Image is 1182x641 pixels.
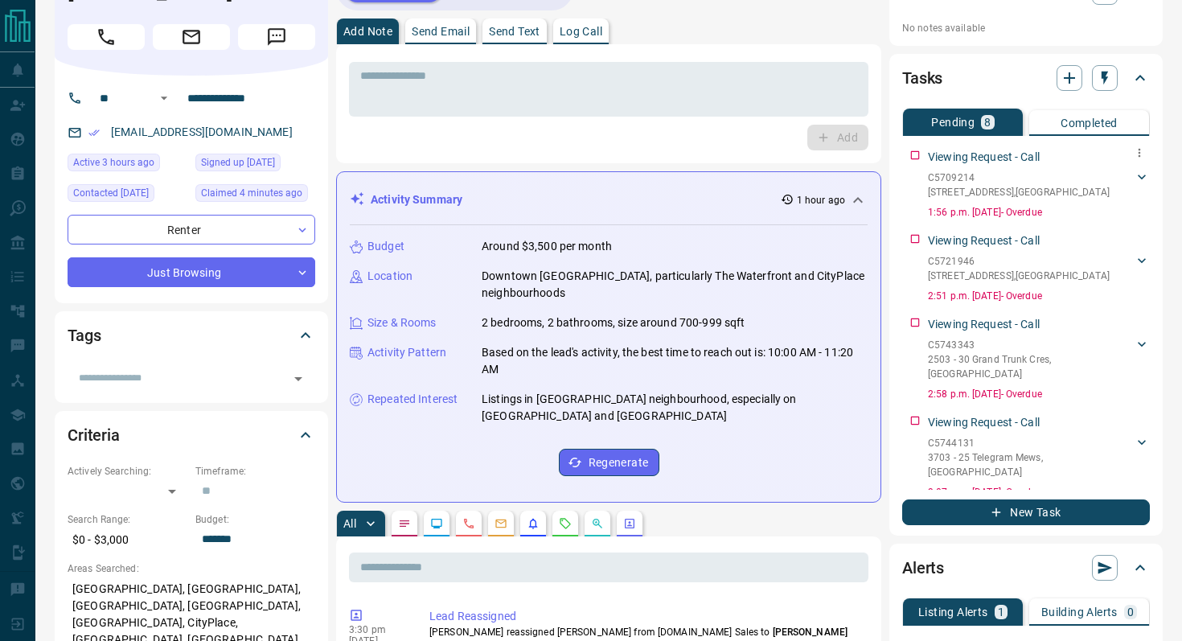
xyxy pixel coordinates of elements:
[998,606,1004,618] p: 1
[928,352,1134,381] p: 2503 - 30 Grand Trunk Cres , [GEOGRAPHIC_DATA]
[68,416,315,454] div: Criteria
[928,436,1134,450] p: C5744131
[1061,117,1118,129] p: Completed
[902,65,942,91] h2: Tasks
[797,193,845,208] p: 1 hour ago
[195,184,315,207] div: Tue Sep 16 2025
[343,518,356,529] p: All
[195,154,315,176] div: Tue Feb 05 2019
[928,149,1040,166] p: Viewing Request - Call
[928,485,1150,499] p: 3:07 p.m. [DATE] - Overdue
[367,238,404,255] p: Budget
[154,88,174,108] button: Open
[68,422,120,448] h2: Criteria
[902,59,1150,97] div: Tasks
[928,269,1110,283] p: [STREET_ADDRESS] , [GEOGRAPHIC_DATA]
[201,154,275,171] span: Signed up [DATE]
[88,127,100,138] svg: Email Verified
[482,344,868,378] p: Based on the lead's activity, the best time to reach out is: 10:00 AM - 11:20 AM
[560,26,602,37] p: Log Call
[482,238,612,255] p: Around $3,500 per month
[482,391,868,425] p: Listings in [GEOGRAPHIC_DATA] neighbourhood, especially on [GEOGRAPHIC_DATA] and [GEOGRAPHIC_DATA]
[918,606,988,618] p: Listing Alerts
[68,154,187,176] div: Tue Sep 16 2025
[928,387,1150,401] p: 2:58 p.m. [DATE] - Overdue
[195,464,315,479] p: Timeframe:
[928,414,1040,431] p: Viewing Request - Call
[68,527,187,553] p: $0 - $3,000
[902,499,1150,525] button: New Task
[1127,606,1134,618] p: 0
[68,464,187,479] p: Actively Searching:
[367,268,412,285] p: Location
[928,450,1134,479] p: 3703 - 25 Telegram Mews , [GEOGRAPHIC_DATA]
[928,316,1040,333] p: Viewing Request - Call
[928,289,1150,303] p: 2:51 p.m. [DATE] - Overdue
[928,232,1040,249] p: Viewing Request - Call
[902,21,1150,35] p: No notes available
[195,512,315,527] p: Budget:
[73,185,149,201] span: Contacted [DATE]
[367,314,437,331] p: Size & Rooms
[343,26,392,37] p: Add Note
[68,323,101,348] h2: Tags
[287,368,310,390] button: Open
[201,185,302,201] span: Claimed 4 minutes ago
[68,512,187,527] p: Search Range:
[902,549,1150,587] div: Alerts
[591,517,604,530] svg: Opportunities
[928,338,1134,352] p: C5743343
[68,561,315,576] p: Areas Searched:
[68,184,187,207] div: Mon Aug 29 2022
[527,517,540,530] svg: Listing Alerts
[928,254,1110,269] p: C5721946
[559,449,659,476] button: Regenerate
[462,517,475,530] svg: Calls
[371,191,462,208] p: Activity Summary
[429,608,862,625] p: Lead Reassigned
[68,215,315,244] div: Renter
[482,314,745,331] p: 2 bedrooms, 2 bathrooms, size around 700-999 sqft
[928,167,1150,203] div: C5709214[STREET_ADDRESS],[GEOGRAPHIC_DATA]
[430,517,443,530] svg: Lead Browsing Activity
[429,625,862,639] p: [PERSON_NAME] reassigned [PERSON_NAME] from [DOMAIN_NAME] Sales to
[489,26,540,37] p: Send Text
[398,517,411,530] svg: Notes
[153,24,230,50] span: Email
[350,185,868,215] div: Activity Summary1 hour ago
[928,171,1110,185] p: C5709214
[238,24,315,50] span: Message
[623,517,636,530] svg: Agent Actions
[931,117,975,128] p: Pending
[412,26,470,37] p: Send Email
[773,627,848,638] span: [PERSON_NAME]
[559,517,572,530] svg: Requests
[928,185,1110,199] p: [STREET_ADDRESS] , [GEOGRAPHIC_DATA]
[984,117,991,128] p: 8
[482,268,868,302] p: Downtown [GEOGRAPHIC_DATA], particularly The Waterfront and CityPlace neighbourhoods
[68,257,315,287] div: Just Browsing
[928,433,1150,483] div: C57441313703 - 25 Telegram Mews,[GEOGRAPHIC_DATA]
[1041,606,1118,618] p: Building Alerts
[495,517,507,530] svg: Emails
[68,316,315,355] div: Tags
[367,344,446,361] p: Activity Pattern
[928,205,1150,220] p: 1:56 p.m. [DATE] - Overdue
[928,251,1150,286] div: C5721946[STREET_ADDRESS],[GEOGRAPHIC_DATA]
[68,24,145,50] span: Call
[111,125,293,138] a: [EMAIL_ADDRESS][DOMAIN_NAME]
[367,391,458,408] p: Repeated Interest
[902,555,944,581] h2: Alerts
[928,335,1150,384] div: C57433432503 - 30 Grand Trunk Cres,[GEOGRAPHIC_DATA]
[73,154,154,171] span: Active 3 hours ago
[349,624,405,635] p: 3:30 pm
